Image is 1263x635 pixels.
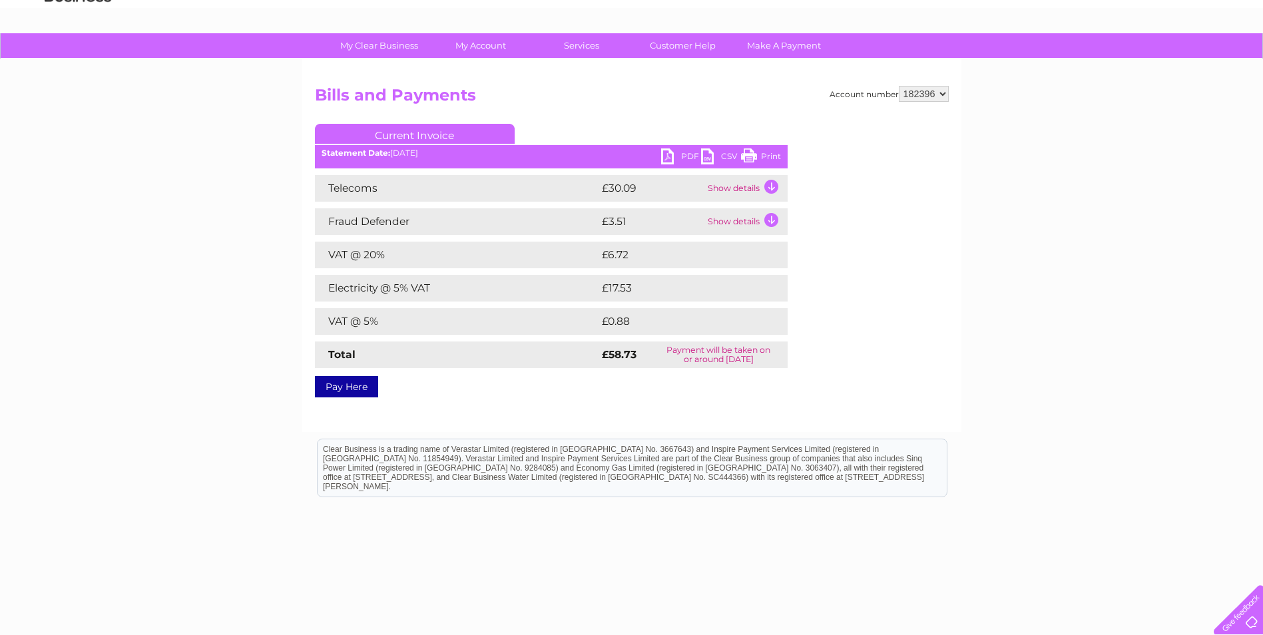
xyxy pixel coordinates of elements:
[315,148,788,158] div: [DATE]
[315,275,599,302] td: Electricity @ 5% VAT
[315,208,599,235] td: Fraud Defender
[315,242,599,268] td: VAT @ 20%
[704,175,788,202] td: Show details
[322,148,390,158] b: Statement Date:
[628,33,738,58] a: Customer Help
[324,33,434,58] a: My Clear Business
[599,242,756,268] td: £6.72
[602,348,636,361] strong: £58.73
[1099,57,1139,67] a: Telecoms
[315,86,949,111] h2: Bills and Payments
[527,33,636,58] a: Services
[1029,57,1054,67] a: Water
[701,148,741,168] a: CSV
[599,275,758,302] td: £17.53
[741,148,781,168] a: Print
[1062,57,1091,67] a: Energy
[315,175,599,202] td: Telecoms
[1012,7,1104,23] a: 0333 014 3131
[315,308,599,335] td: VAT @ 5%
[599,208,704,235] td: £3.51
[1219,57,1250,67] a: Log out
[729,33,839,58] a: Make A Payment
[425,33,535,58] a: My Account
[599,175,704,202] td: £30.09
[318,7,947,65] div: Clear Business is a trading name of Verastar Limited (registered in [GEOGRAPHIC_DATA] No. 3667643...
[830,86,949,102] div: Account number
[315,124,515,144] a: Current Invoice
[704,208,788,235] td: Show details
[650,341,788,368] td: Payment will be taken on or around [DATE]
[315,376,378,397] a: Pay Here
[1147,57,1166,67] a: Blog
[44,35,112,75] img: logo.png
[1174,57,1207,67] a: Contact
[661,148,701,168] a: PDF
[328,348,356,361] strong: Total
[599,308,757,335] td: £0.88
